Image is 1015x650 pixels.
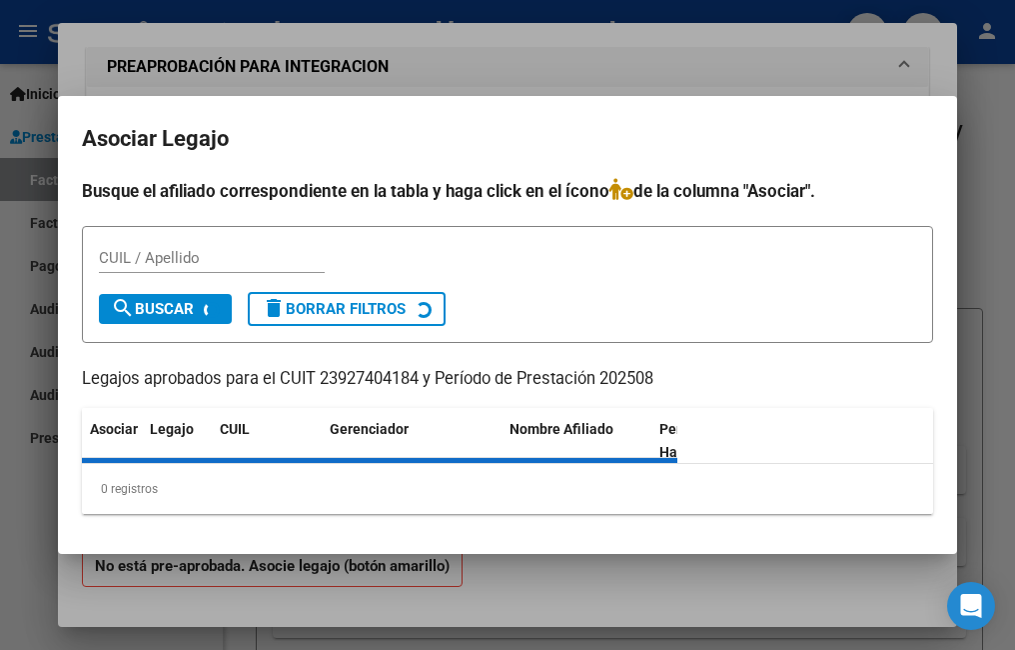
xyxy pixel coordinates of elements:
datatable-header-cell: CUIL [212,408,322,474]
span: CUIL [220,421,250,437]
datatable-header-cell: Periodo Habilitado [651,408,786,474]
button: Borrar Filtros [248,292,446,326]
span: Periodo Habilitado [659,421,726,460]
button: Buscar [99,294,232,324]
span: Borrar Filtros [262,300,406,318]
span: Legajo [150,421,194,437]
div: Open Intercom Messenger [947,582,995,630]
span: Nombre Afiliado [509,421,613,437]
mat-icon: delete [262,296,286,320]
p: Legajos aprobados para el CUIT 23927404184 y Período de Prestación 202508 [82,367,933,392]
datatable-header-cell: Nombre Afiliado [502,408,651,474]
datatable-header-cell: Gerenciador [322,408,502,474]
datatable-header-cell: Legajo [142,408,212,474]
span: Asociar [90,421,138,437]
datatable-header-cell: Asociar [82,408,142,474]
h4: Busque el afiliado correspondiente en la tabla y haga click en el ícono de la columna "Asociar". [82,178,933,204]
span: Gerenciador [330,421,409,437]
span: Buscar [111,300,194,318]
mat-icon: search [111,296,135,320]
h2: Asociar Legajo [82,120,933,158]
div: 0 registros [82,464,933,514]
